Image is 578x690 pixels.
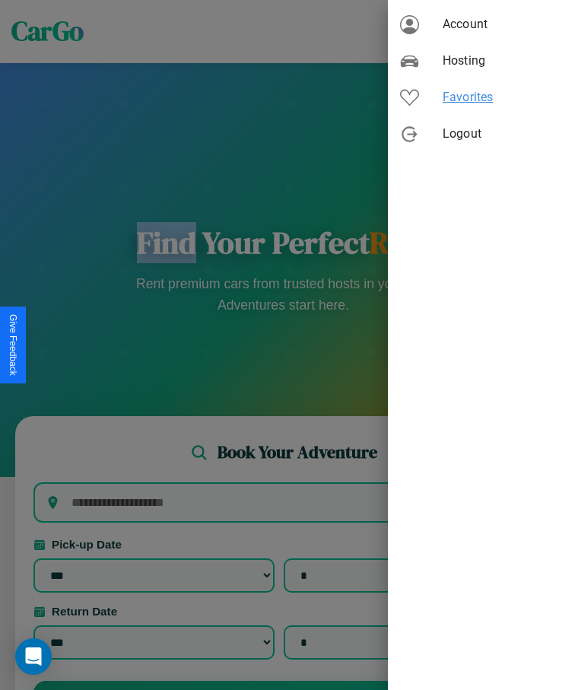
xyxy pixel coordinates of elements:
div: Logout [388,116,578,152]
span: Logout [443,125,566,143]
div: Hosting [388,43,578,79]
span: Hosting [443,52,566,70]
span: Account [443,15,566,33]
span: Favorites [443,88,566,107]
div: Open Intercom Messenger [15,638,52,675]
div: Give Feedback [8,314,18,376]
div: Account [388,6,578,43]
div: Favorites [388,79,578,116]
